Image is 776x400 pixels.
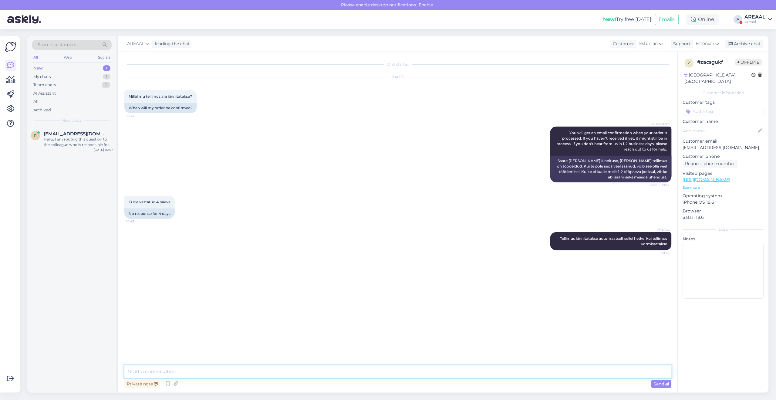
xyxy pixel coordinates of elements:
span: You will get an email confirmation when your order is processed. If you haven't received it yet, ... [557,131,668,151]
div: Chat started [124,62,672,67]
span: New chats [62,118,82,123]
p: Browser [683,208,764,214]
div: AREAAL [745,15,766,19]
input: Add name [683,127,757,134]
p: Customer phone [683,153,764,160]
p: Safari 18.6 [683,214,764,221]
div: No response for 4 days [124,208,175,219]
div: Web [63,53,73,61]
div: [DATE] 10:47 [94,147,113,152]
span: Offline [735,59,762,66]
p: Operating system [683,193,764,199]
input: Add a tag [683,107,764,116]
div: Areaal [745,19,766,24]
span: r [34,133,37,138]
span: Send [654,381,669,387]
span: Ei ole vastatud 4 päeva [129,200,170,204]
span: AREAAL [127,40,144,47]
a: AREAALAreaal [745,15,772,24]
div: Customer [611,41,634,47]
span: Enable [417,2,435,8]
span: 10:45 [126,219,149,224]
b: New! [603,16,616,22]
div: Archive chat [725,40,763,48]
div: When will my order be confirmed? [124,103,197,113]
span: z [688,61,690,65]
div: All [32,53,39,61]
span: Tellimus kinnitatakse automaatselt sellel hetkel kui tellimus vormistatakse [560,236,668,246]
button: Emails [655,14,679,25]
p: Notes [683,236,764,242]
div: New [33,65,43,71]
span: ragneseeder@gmail.com [44,131,107,137]
div: AI Assistant [33,90,56,97]
span: 10:42 [126,114,149,118]
span: Estonian [696,40,714,47]
div: Socials [97,53,112,61]
span: AI Assistant [647,122,670,126]
div: Support [671,41,691,47]
p: See more ... [683,185,764,190]
div: Team chats [33,82,56,88]
div: A [734,15,742,24]
div: [DATE] [124,74,672,80]
div: Request phone number [683,160,738,168]
div: [GEOGRAPHIC_DATA], [GEOGRAPHIC_DATA] [685,72,752,85]
img: Askly Logo [5,41,16,53]
p: Customer email [683,138,764,144]
div: Hello, I am routing this question to the colleague who is responsible for this topic. The reply m... [44,137,113,147]
div: 1 [103,74,110,80]
div: Customer information [683,90,764,96]
p: Visited pages [683,170,764,177]
div: Private note [124,380,160,388]
div: leading the chat [153,41,190,47]
p: [EMAIL_ADDRESS][DOMAIN_NAME] [683,144,764,151]
a: [URL][DOMAIN_NAME] [683,177,730,182]
div: Archived [33,107,51,113]
div: Saate [PERSON_NAME] kinnituse, [PERSON_NAME] tellimus on töödeldud. Kui te pole seda veel saanud,... [550,156,672,182]
div: Online [686,14,719,25]
span: 10:47 [647,251,670,255]
span: AREAAL [647,227,670,232]
p: Customer tags [683,99,764,106]
div: My chats [33,74,51,80]
span: Estonian [639,40,658,47]
div: Try free [DATE]: [603,16,653,23]
div: All [33,99,39,105]
p: Customer name [683,118,764,125]
p: iPhone OS 18.6 [683,199,764,205]
span: Search customers [38,42,76,48]
div: # zacsgukf [697,59,735,66]
div: 0 [102,82,110,88]
div: 1 [103,65,110,71]
span: Seen ✓ 10:42 [647,183,670,187]
div: Extra [683,227,764,232]
span: Millal mu tellimus ära kinnitatakse? [129,94,192,99]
